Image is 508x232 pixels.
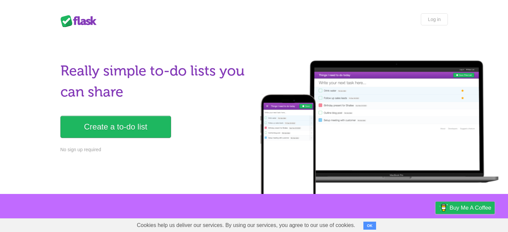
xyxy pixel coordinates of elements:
[60,146,250,153] p: No sign up required
[421,13,448,25] a: Log in
[60,116,171,138] a: Create a to-do list
[130,219,362,232] span: Cookies help us deliver our services. By using our services, you agree to our use of cookies.
[60,60,250,102] h1: Really simple to-do lists you can share
[60,15,101,27] div: Flask Lists
[363,222,376,230] button: OK
[436,202,495,214] a: Buy me a coffee
[439,202,448,213] img: Buy me a coffee
[450,202,491,214] span: Buy me a coffee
